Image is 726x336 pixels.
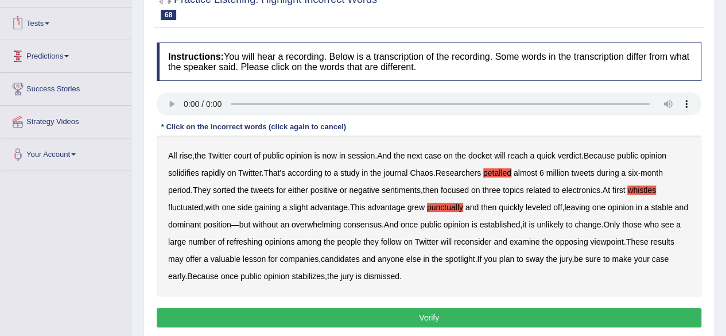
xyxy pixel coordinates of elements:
b: on [444,151,453,160]
b: opposing [556,237,588,246]
b: And [377,151,391,160]
b: Twitter [208,151,231,160]
b: they [363,237,378,246]
b: the [432,254,442,264]
b: on [471,186,480,195]
b: opinion [443,220,469,229]
b: solidifies [168,168,199,177]
b: you [484,254,497,264]
b: the [370,168,381,177]
b: is [314,151,320,160]
b: reconsider [454,237,491,246]
b: lesson [243,254,266,264]
b: large [168,237,186,246]
b: Because [187,272,218,281]
b: but [239,220,250,229]
b: then [481,203,496,212]
b: punctually [427,203,463,212]
b: rise [179,151,192,160]
b: and [675,203,688,212]
b: stable [651,203,672,212]
b: Only [603,220,620,229]
b: petalled [483,168,511,177]
b: of [254,151,261,160]
b: in [636,203,642,212]
b: candidates [321,254,360,264]
b: for [268,254,277,264]
b: If [477,254,482,264]
b: of [218,237,224,246]
b: whistles [627,186,656,195]
b: period [168,186,191,195]
b: change [574,220,601,229]
b: topics [503,186,524,195]
b: advantage [367,203,405,212]
b: or [340,186,347,195]
b: an [280,220,289,229]
b: with [205,203,220,212]
b: tweets [251,186,274,195]
b: related [526,186,550,195]
b: overwhelming [292,220,341,229]
b: to [324,168,331,177]
b: may [168,254,183,264]
b: opinion [286,151,312,160]
b: follow [381,237,402,246]
b: to [566,220,573,229]
b: At [603,186,610,195]
b: a [204,254,208,264]
b: These [626,237,649,246]
a: Strategy Videos [1,106,131,134]
b: opinion [263,272,289,281]
b: opinion [640,151,666,160]
b: gaining [254,203,280,212]
b: public [263,151,284,160]
b: They [193,186,211,195]
b: This [350,203,365,212]
b: jury [340,272,354,281]
b: leveled [526,203,551,212]
b: early [168,272,185,281]
b: public [240,272,262,281]
b: focused [441,186,469,195]
b: consensus [343,220,382,229]
span: 68 [161,10,176,20]
b: off [553,203,562,212]
b: on [227,168,236,177]
b: Instructions: [168,52,224,61]
b: slight [289,203,308,212]
b: companies [279,254,319,264]
b: quickly [499,203,523,212]
b: examine [509,237,539,246]
a: Your Account [1,138,131,167]
b: opinion [608,203,634,212]
h4: You will hear a recording. Below is a transcription of the recording. Some words in the transcrip... [157,43,701,81]
b: Twitter [238,168,261,177]
b: for [276,186,285,195]
b: the [324,237,335,246]
b: valuable [211,254,240,264]
b: And [384,220,398,229]
b: 6 [539,168,544,177]
a: Tests [1,7,131,36]
b: opinions [265,237,294,246]
b: is [356,272,362,281]
b: a [282,203,287,212]
b: almost [514,168,537,177]
button: Verify [157,308,701,327]
b: the [238,186,249,195]
b: positive [310,186,337,195]
b: spotlight [445,254,475,264]
b: six [628,168,638,177]
b: it [522,220,526,229]
b: number [188,237,215,246]
b: one [222,203,235,212]
b: is [529,220,534,229]
b: and [465,203,479,212]
b: will [441,237,452,246]
b: jury [560,254,572,264]
b: journal [383,168,407,177]
b: on [403,237,413,246]
b: a [676,220,681,229]
b: tweets [571,168,594,177]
